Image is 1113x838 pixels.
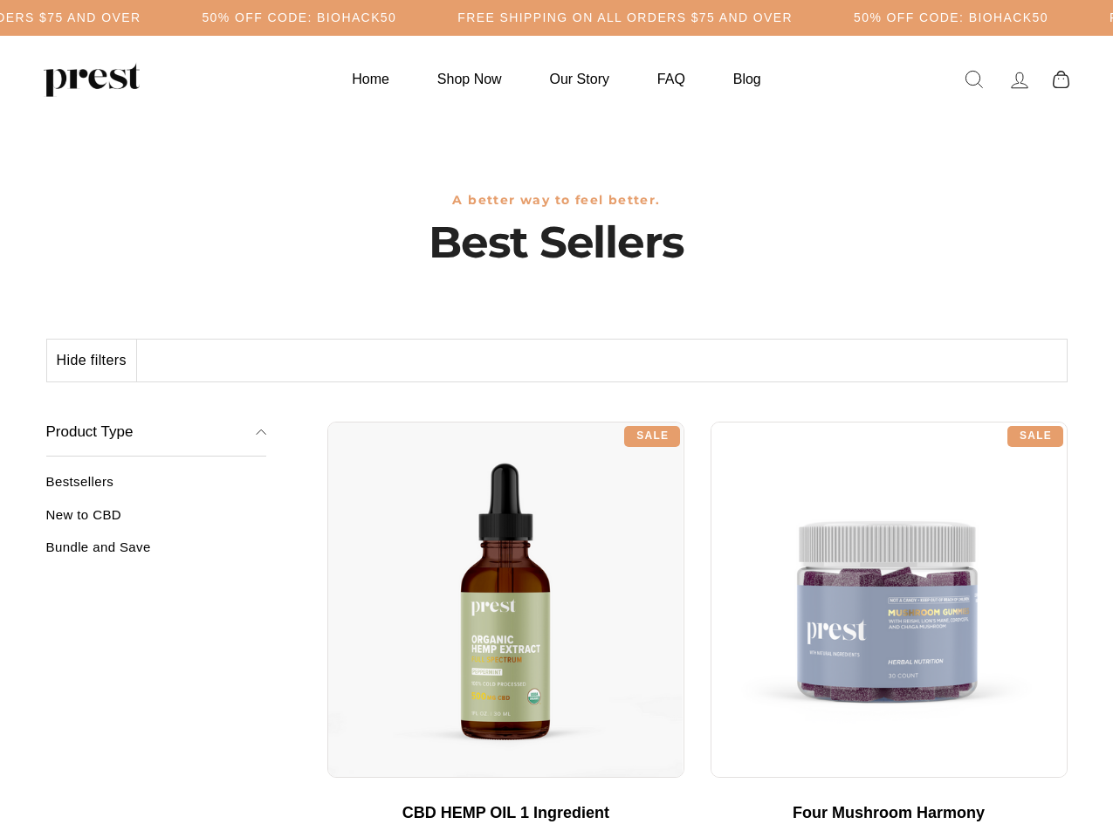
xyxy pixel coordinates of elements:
[46,507,267,536] a: New to CBD
[44,62,140,97] img: PREST ORGANICS
[47,340,137,381] button: Hide filters
[46,539,267,568] a: Bundle and Save
[202,10,396,25] h5: 50% OFF CODE: BIOHACK50
[528,62,631,96] a: Our Story
[636,62,707,96] a: FAQ
[345,804,667,823] div: CBD HEMP OIL 1 Ingredient
[854,10,1048,25] h5: 50% OFF CODE: BIOHACK50
[330,62,782,96] ul: Primary
[46,474,267,503] a: Bestsellers
[46,193,1068,208] h3: A better way to feel better.
[711,62,783,96] a: Blog
[728,804,1050,823] div: Four Mushroom Harmony
[457,10,793,25] h5: Free Shipping on all orders $75 and over
[330,62,411,96] a: Home
[46,409,267,457] button: Product Type
[416,62,524,96] a: Shop Now
[46,216,1068,269] h1: Best Sellers
[1007,426,1063,447] div: Sale
[624,426,680,447] div: Sale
